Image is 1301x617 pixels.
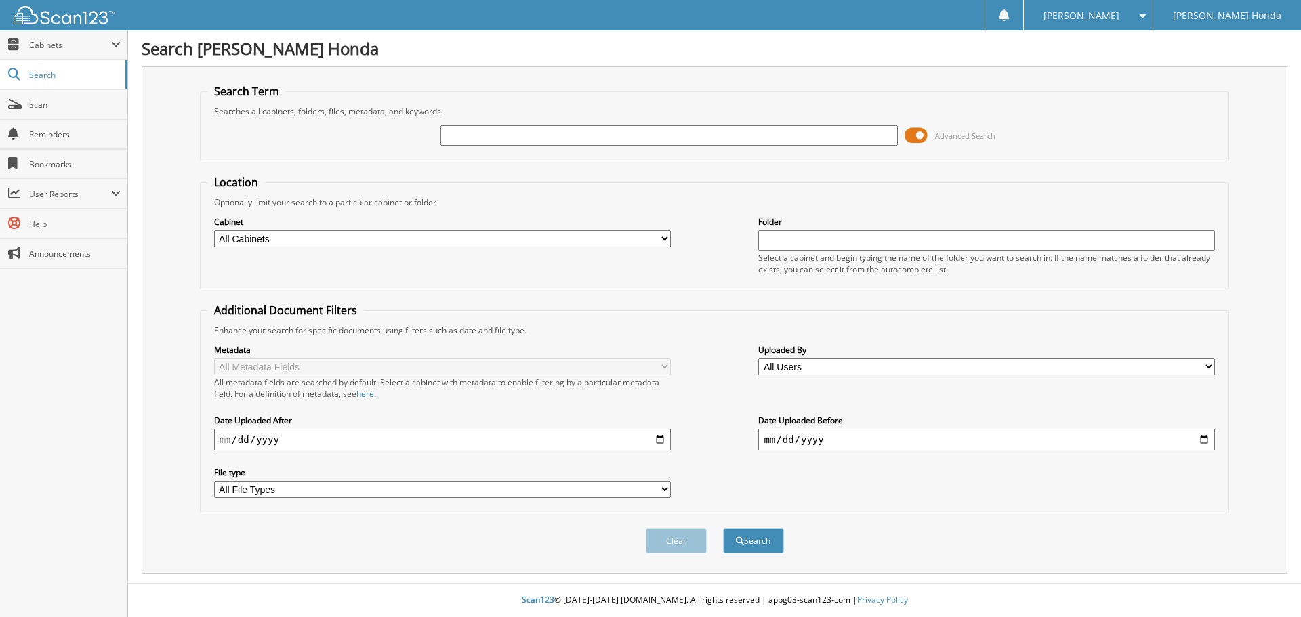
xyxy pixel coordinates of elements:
img: scan123-logo-white.svg [14,6,115,24]
div: Select a cabinet and begin typing the name of the folder you want to search in. If the name match... [758,252,1215,275]
legend: Location [207,175,265,190]
span: Search [29,69,119,81]
span: Announcements [29,248,121,259]
span: User Reports [29,188,111,200]
label: Uploaded By [758,344,1215,356]
label: File type [214,467,671,478]
span: Bookmarks [29,158,121,170]
a: Privacy Policy [857,594,908,605]
legend: Additional Document Filters [207,303,364,318]
label: Cabinet [214,216,671,228]
span: Advanced Search [935,131,995,141]
input: end [758,429,1215,450]
span: [PERSON_NAME] Honda [1173,12,1281,20]
div: Searches all cabinets, folders, files, metadata, and keywords [207,106,1222,117]
span: [PERSON_NAME] [1044,12,1119,20]
span: Reminders [29,129,121,140]
span: Help [29,218,121,230]
span: Cabinets [29,39,111,51]
input: start [214,429,671,450]
span: Scan [29,99,121,110]
button: Search [723,528,784,553]
legend: Search Term [207,84,286,99]
h1: Search [PERSON_NAME] Honda [142,37,1287,60]
div: All metadata fields are searched by default. Select a cabinet with metadata to enable filtering b... [214,377,671,400]
a: here [356,388,374,400]
label: Metadata [214,344,671,356]
div: Optionally limit your search to a particular cabinet or folder [207,196,1222,208]
div: © [DATE]-[DATE] [DOMAIN_NAME]. All rights reserved | appg03-scan123-com | [128,584,1301,617]
label: Date Uploaded After [214,414,671,426]
button: Clear [646,528,707,553]
span: Scan123 [522,594,554,605]
label: Date Uploaded Before [758,414,1215,426]
div: Enhance your search for specific documents using filters such as date and file type. [207,324,1222,336]
label: Folder [758,216,1215,228]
